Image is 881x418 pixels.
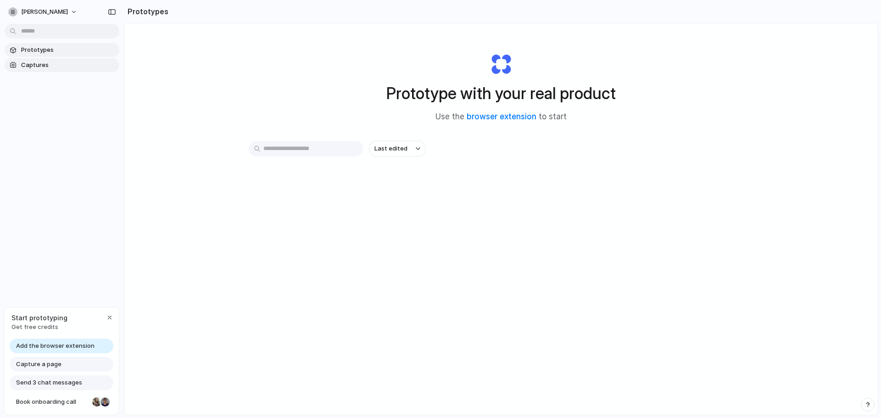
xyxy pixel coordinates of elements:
[21,45,116,55] span: Prototypes
[5,5,82,19] button: [PERSON_NAME]
[21,7,68,17] span: [PERSON_NAME]
[16,378,82,387] span: Send 3 chat messages
[16,341,95,351] span: Add the browser extension
[100,396,111,407] div: Christian Iacullo
[16,360,61,369] span: Capture a page
[369,141,426,156] button: Last edited
[435,111,567,123] span: Use the to start
[10,339,113,353] a: Add the browser extension
[11,313,67,323] span: Start prototyping
[374,144,407,153] span: Last edited
[11,323,67,332] span: Get free credits
[16,397,89,407] span: Book onboarding call
[10,395,113,409] a: Book onboarding call
[386,81,616,106] h1: Prototype with your real product
[467,112,536,121] a: browser extension
[5,43,119,57] a: Prototypes
[124,6,168,17] h2: Prototypes
[21,61,116,70] span: Captures
[91,396,102,407] div: Nicole Kubica
[5,58,119,72] a: Captures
